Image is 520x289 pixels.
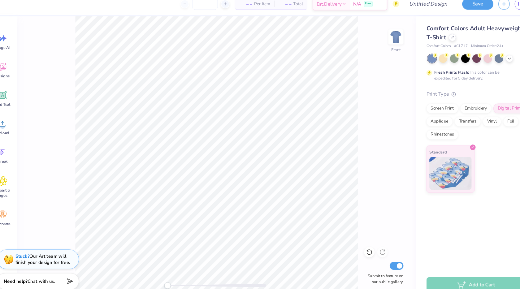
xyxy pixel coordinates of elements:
[446,105,475,114] div: Embroidery
[193,5,217,16] input: – –
[417,147,433,154] span: Standard
[414,130,444,139] div: Rhinestones
[7,76,21,81] span: Designs
[288,8,297,14] span: Total
[167,274,173,280] div: Accessibility label
[37,270,63,276] span: Chat with us.
[6,216,21,221] span: Decorate
[414,48,437,54] span: Comfort Colors
[237,8,249,14] span: – –
[7,50,21,54] span: Image AI
[251,8,266,14] span: Per Item
[310,8,334,14] span: Est. Delivery
[355,265,392,276] label: Submit to feature on our public gallery.
[26,246,39,252] strong: Stuck?
[381,51,390,57] div: Front
[4,184,24,194] span: Clipart & logos
[421,73,497,84] div: This color can be expedited for 5 day delivery.
[497,6,508,16] a: IK
[440,48,453,54] span: # C1717
[417,155,457,186] img: Standard
[8,130,20,135] span: Upload
[421,73,454,78] strong: Fresh Prints Flash:
[448,6,477,16] button: Save
[9,157,19,162] span: Greek
[477,105,507,114] div: Digital Print
[414,105,444,114] div: Screen Print
[26,246,78,258] div: Our Art team will finish your design for free.
[500,7,505,15] span: IK
[440,117,465,127] div: Transfers
[6,103,21,108] span: Add Text
[414,30,506,46] span: Comfort Colors Adult Heavyweight T-Shirt
[486,117,501,127] div: Foil
[393,5,438,17] input: Untitled Design
[456,48,487,54] span: Minimum Order: 24 +
[345,8,352,14] span: N/A
[414,117,439,127] div: Applique
[379,36,391,48] img: Front
[467,117,484,127] div: Vinyl
[414,93,508,100] div: Print Type
[356,9,362,13] span: Free
[274,8,286,14] span: – –
[15,270,37,276] strong: Need help?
